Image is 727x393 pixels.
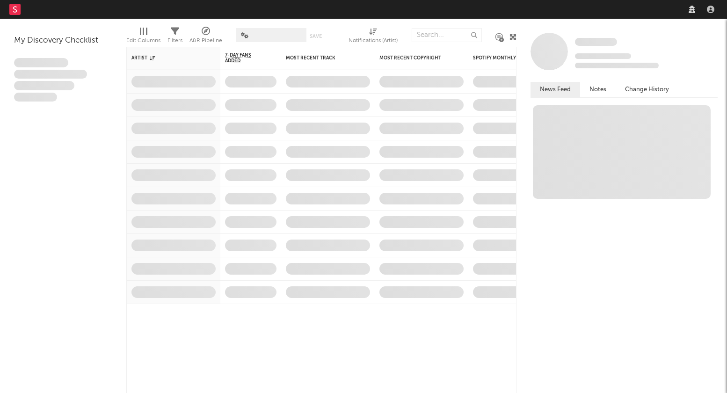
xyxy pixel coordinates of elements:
input: Search... [412,28,482,42]
a: Some Artist [575,37,617,47]
div: My Discovery Checklist [14,35,112,46]
button: Save [310,34,322,39]
div: A&R Pipeline [189,23,222,51]
span: Praesent ac interdum [14,81,74,90]
div: Most Recent Track [286,55,356,61]
div: Artist [131,55,202,61]
span: Some Artist [575,38,617,46]
span: Tracking Since: [DATE] [575,53,631,59]
span: 0 fans last week [575,63,659,68]
div: Filters [167,35,182,46]
button: Change History [616,82,678,97]
div: Notifications (Artist) [349,35,398,46]
div: Filters [167,23,182,51]
div: Edit Columns [126,23,160,51]
span: Integer aliquet in purus et [14,70,87,79]
span: 7-Day Fans Added [225,52,262,64]
div: Edit Columns [126,35,160,46]
div: Most Recent Copyright [379,55,450,61]
button: News Feed [531,82,580,97]
div: Spotify Monthly Listeners [473,55,543,61]
button: Notes [580,82,616,97]
span: Lorem ipsum dolor [14,58,68,67]
span: Aliquam viverra [14,93,57,102]
div: Notifications (Artist) [349,23,398,51]
div: A&R Pipeline [189,35,222,46]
